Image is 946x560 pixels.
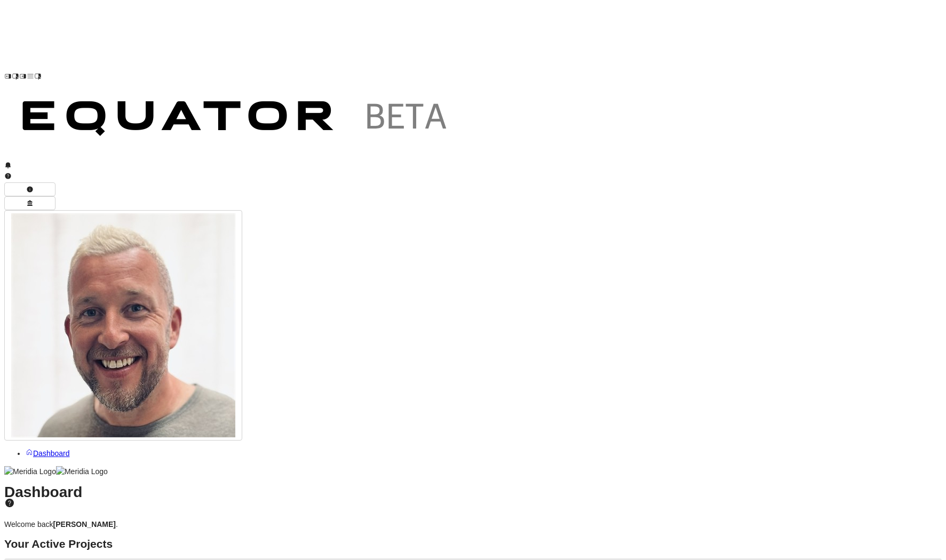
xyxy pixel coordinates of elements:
p: Welcome back . [4,519,942,530]
img: Meridia Logo [4,466,56,477]
a: Dashboard [26,449,70,458]
img: Customer Logo [4,83,468,158]
img: Profile Icon [11,213,235,437]
h1: Dashboard [4,487,942,509]
strong: [PERSON_NAME] [53,520,116,529]
span: Dashboard [33,449,70,458]
h2: Your Active Projects [4,539,942,549]
img: Customer Logo [42,4,506,80]
img: Meridia Logo [56,466,108,477]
